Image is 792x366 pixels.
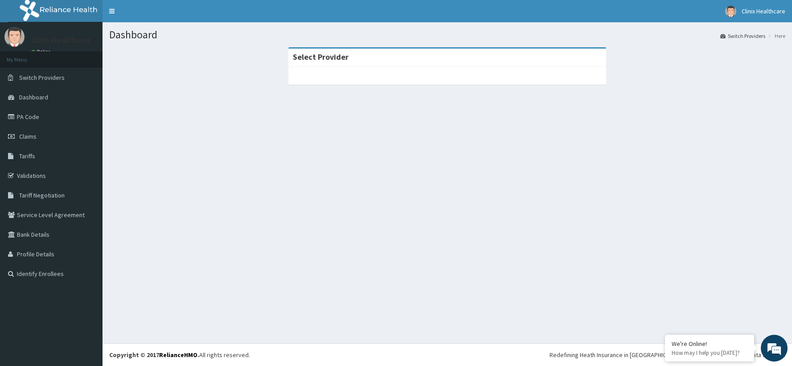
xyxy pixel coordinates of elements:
[19,93,48,101] span: Dashboard
[19,152,35,160] span: Tariffs
[672,340,747,348] div: We're Online!
[725,6,736,17] img: User Image
[4,27,25,47] img: User Image
[672,349,747,357] p: How may I help you today?
[109,29,785,41] h1: Dashboard
[766,32,785,40] li: Here
[19,191,65,199] span: Tariff Negotiation
[293,52,349,62] strong: Select Provider
[19,132,37,140] span: Claims
[31,49,53,55] a: Online
[159,351,197,359] a: RelianceHMO
[19,74,65,82] span: Switch Providers
[103,343,792,366] footer: All rights reserved.
[550,350,785,359] div: Redefining Heath Insurance in [GEOGRAPHIC_DATA] using Telemedicine and Data Science!
[742,7,785,15] span: Clinix Healthcare
[31,36,91,44] p: Clinix Healthcare
[109,351,199,359] strong: Copyright © 2017 .
[720,32,765,40] a: Switch Providers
